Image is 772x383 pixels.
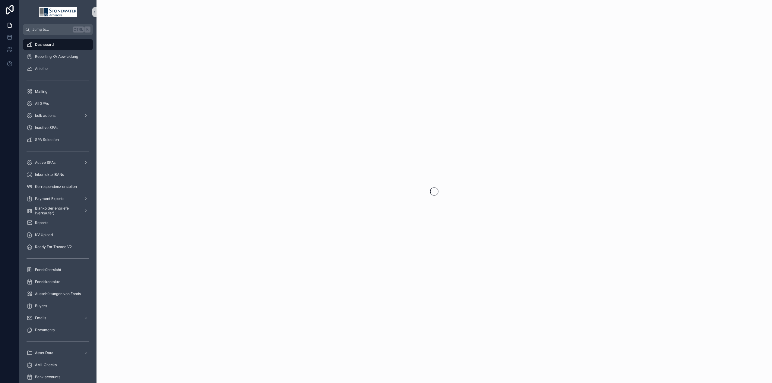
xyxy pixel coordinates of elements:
[23,217,93,228] a: Reports
[19,35,96,383] div: scrollable content
[73,26,84,33] span: Ctrl
[35,316,46,320] span: Emails
[35,101,49,106] span: All SPAs
[35,244,72,249] span: Ready For Trustee V2
[35,350,53,355] span: Asset Data
[23,288,93,299] a: Ausschüttungen von Fonds
[35,291,81,296] span: Ausschüttungen von Fonds
[35,279,60,284] span: Fondskontakte
[35,172,64,177] span: Inkorrekte IBANs
[23,86,93,97] a: Mailing
[23,372,93,382] a: Bank accounts
[35,137,59,142] span: SPA Selection
[23,98,93,109] a: All SPAs
[35,66,48,71] span: Anleihe
[23,39,93,50] a: Dashboard
[23,313,93,323] a: Emails
[23,276,93,287] a: Fondskontakte
[35,89,47,94] span: Mailing
[23,193,93,204] a: Payment Exports
[35,206,79,216] span: Blanko Serienbriefe (Verkäufer)
[35,232,53,237] span: KV Upload
[23,51,93,62] a: Reporting KV Abwicklung
[35,184,77,189] span: Korrespondenz erstellen
[23,157,93,168] a: Active SPAs
[23,360,93,370] a: AML Checks
[35,304,47,308] span: Buyers
[35,375,60,379] span: Bank accounts
[35,113,55,118] span: bulk actions
[85,27,90,32] span: K
[23,264,93,275] a: Fondsübersicht
[23,122,93,133] a: Inactive SPAs
[32,27,71,32] span: Jump to...
[35,267,61,272] span: Fondsübersicht
[23,169,93,180] a: Inkorrekte IBANs
[35,125,58,130] span: Inactive SPAs
[23,229,93,240] a: KV Upload
[23,24,93,35] button: Jump to...CtrlK
[35,328,55,332] span: Documents
[35,196,64,201] span: Payment Exports
[23,205,93,216] a: Blanko Serienbriefe (Verkäufer)
[23,134,93,145] a: SPA Selection
[23,110,93,121] a: bulk actions
[39,7,77,17] img: App logo
[23,347,93,358] a: Asset Data
[35,220,48,225] span: Reports
[23,181,93,192] a: Korrespondenz erstellen
[35,42,54,47] span: Dashboard
[35,54,78,59] span: Reporting KV Abwicklung
[23,300,93,311] a: Buyers
[23,241,93,252] a: Ready For Trustee V2
[35,363,57,367] span: AML Checks
[23,63,93,74] a: Anleihe
[23,325,93,335] a: Documents
[35,160,55,165] span: Active SPAs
